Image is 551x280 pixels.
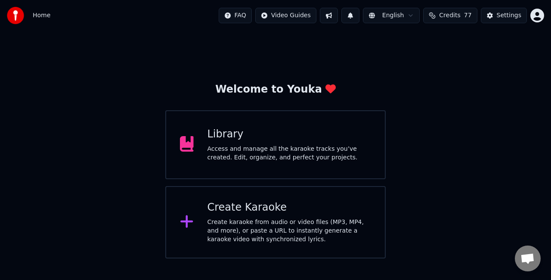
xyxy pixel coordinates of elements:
span: 77 [464,11,472,20]
div: Create Karaoke [207,201,371,215]
button: Video Guides [255,8,316,23]
span: Credits [439,11,460,20]
nav: breadcrumb [33,11,50,20]
div: Access and manage all the karaoke tracks you’ve created. Edit, organize, and perfect your projects. [207,145,371,162]
div: Library [207,128,371,141]
button: FAQ [219,8,252,23]
img: youka [7,7,24,24]
div: Settings [497,11,521,20]
button: Settings [481,8,527,23]
span: Home [33,11,50,20]
div: Open chat [515,246,541,271]
button: Credits77 [423,8,477,23]
div: Create karaoke from audio or video files (MP3, MP4, and more), or paste a URL to instantly genera... [207,218,371,244]
div: Welcome to Youka [215,83,336,96]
